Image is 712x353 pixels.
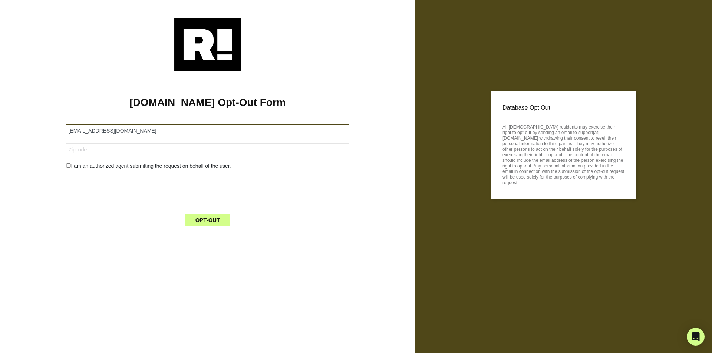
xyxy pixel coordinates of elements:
[185,214,231,226] button: OPT-OUT
[11,96,404,109] h1: [DOMAIN_NAME] Opt-Out Form
[151,176,264,205] iframe: reCAPTCHA
[66,124,349,137] input: Email Address
[60,162,355,170] div: I am an authorized agent submitting the request on behalf of the user.
[502,102,625,113] p: Database Opt Out
[66,143,349,156] input: Zipcode
[687,328,705,346] div: Open Intercom Messenger
[502,122,625,186] p: All [DEMOGRAPHIC_DATA] residents may exercise their right to opt-out by sending an email to suppo...
[174,18,241,71] img: Retention.com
